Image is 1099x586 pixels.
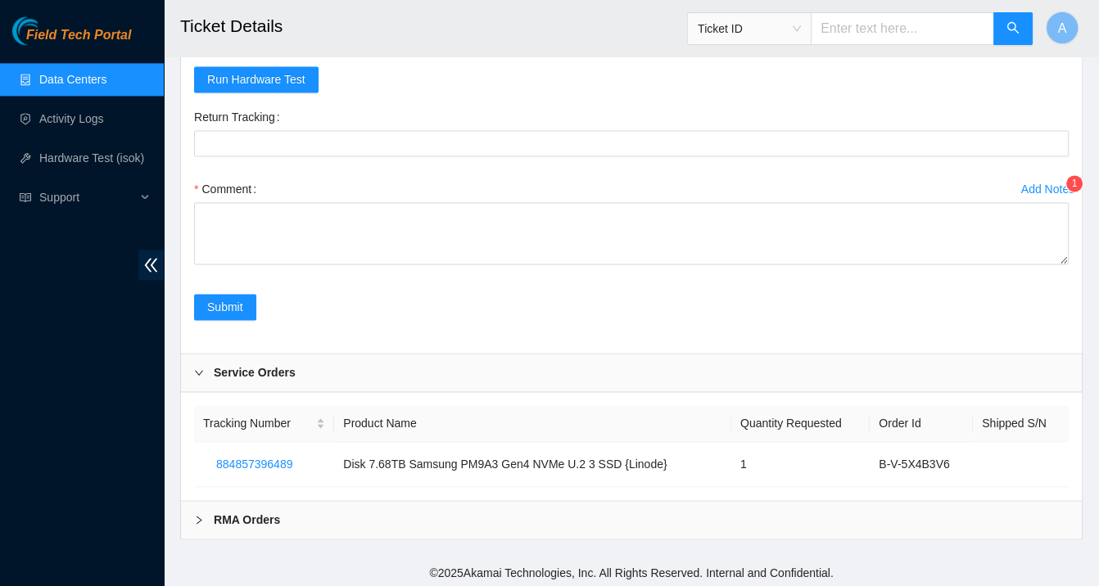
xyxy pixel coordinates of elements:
[334,442,731,487] td: Disk 7.68TB Samsung PM9A3 Gen4 NVMe U.2 3 SSD {Linode}
[1058,18,1067,38] span: A
[20,192,31,203] span: read
[1020,176,1075,202] button: Add Notes1
[39,181,136,214] span: Support
[1046,11,1079,44] button: A
[194,66,319,92] button: Run Hardware Test
[811,12,994,45] input: Enter text here...
[214,363,296,381] b: Service Orders
[181,501,1082,539] div: RMA Orders
[870,405,973,442] th: Order Id
[194,202,1069,264] textarea: Comment
[731,405,870,442] th: Quantity Requested
[194,104,287,130] label: Return Tracking
[731,442,870,487] td: 1
[698,16,801,41] span: Ticket ID
[39,112,104,125] a: Activity Logs
[12,29,131,51] a: Akamai TechnologiesField Tech Portal
[993,12,1033,45] button: search
[194,294,256,320] button: Submit
[214,511,280,529] b: RMA Orders
[1066,175,1083,192] sup: 1
[870,442,973,487] td: B-V-5X4B3V6
[194,130,1069,156] input: Return Tracking
[973,405,1069,442] th: Shipped S/N
[194,367,204,377] span: right
[1021,183,1074,195] div: Add Notes
[39,73,106,86] a: Data Centers
[194,515,204,525] span: right
[334,405,731,442] th: Product Name
[26,28,131,43] span: Field Tech Portal
[194,176,263,202] label: Comment
[12,16,83,45] img: Akamai Technologies
[181,354,1082,391] div: Service Orders
[39,151,144,165] a: Hardware Test (isok)
[207,298,243,316] span: Submit
[1072,178,1078,189] span: 1
[216,455,292,473] span: 884857396489
[207,70,305,88] span: Run Hardware Test
[138,250,164,280] span: double-left
[1006,21,1020,37] span: search
[203,451,305,477] button: 884857396489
